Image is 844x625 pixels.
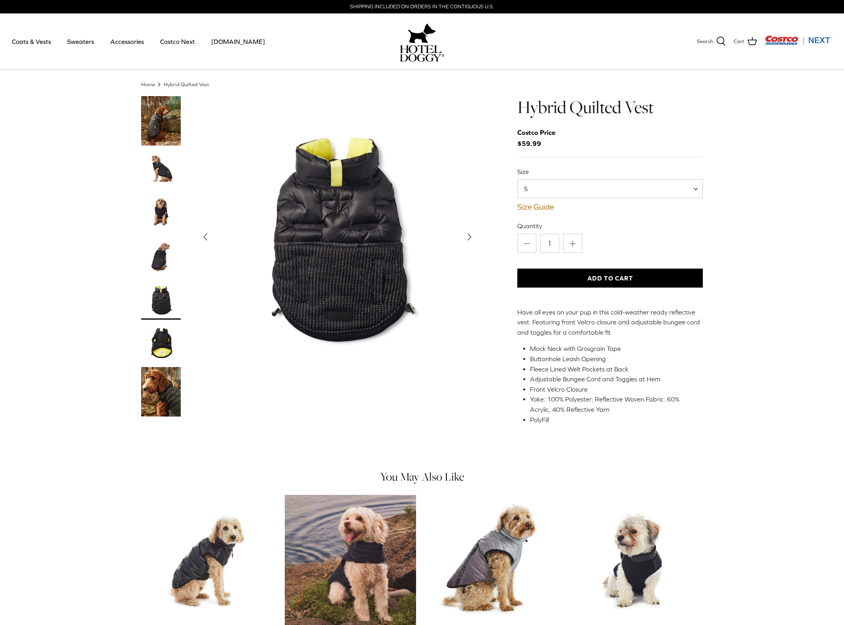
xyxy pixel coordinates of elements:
a: Visit Costco Next [765,40,832,46]
a: Thumbnail Link [141,237,181,276]
a: Thumbnail Link [141,280,181,320]
a: hoteldoggy.com hoteldoggycom [400,21,444,62]
li: Buttonhole Leash Opening [530,354,696,364]
a: Thumbnail Link [141,150,181,189]
span: Cart [734,38,744,46]
a: Thumbnail Link [141,96,181,146]
a: Cart [734,36,757,47]
h4: You May Also Like [141,471,703,483]
img: hoteldoggy.com [408,21,436,45]
a: Accessories [103,28,151,55]
p: Have all eyes on your pup in this cold-weather ready reflective vest. Featuring front Velcro clos... [517,307,703,338]
li: Front Velcro Closure [530,384,696,395]
a: Show Gallery [197,96,478,378]
li: Yoke: 100% Polyester; Reflective Woven Fabric: 60% Acrylic, 40% Reflective Yarn [530,394,696,415]
a: Coats & Vests [5,28,58,55]
span: S [518,184,543,193]
h1: Hybrid Quilted Vest [517,96,703,118]
img: hoteldoggycom [400,45,444,62]
li: Adjustable Bungee Cord and Toggles at Hem [530,374,696,384]
a: Home [141,81,155,87]
img: Costco Next [765,35,832,45]
div: Costco Price [517,127,555,138]
a: Sweaters [60,28,101,55]
a: Thumbnail Link [141,193,181,233]
span: S [517,179,703,198]
button: Previous [197,228,214,246]
button: Next [461,228,478,246]
li: PolyFill [530,415,696,425]
a: Costco Next [153,28,202,55]
li: Fleece Lined Welt Pockets at Back [530,364,696,375]
li: Mock Neck with Grosgrain Tape [530,344,696,354]
nav: Breadcrumbs [141,81,703,88]
a: Search [697,36,726,47]
a: [DOMAIN_NAME] [204,28,272,55]
label: Size [517,167,703,176]
button: Add to Cart [517,269,703,288]
a: Hybrid Quilted Vest [164,81,209,87]
input: Quantity [540,234,559,253]
a: Thumbnail Link [141,367,181,417]
a: Size Guide [517,202,703,212]
a: Thumbnail Link [141,324,181,363]
span: $59.99 [517,127,563,149]
span: Search [697,38,713,46]
label: Quantity [517,222,703,230]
